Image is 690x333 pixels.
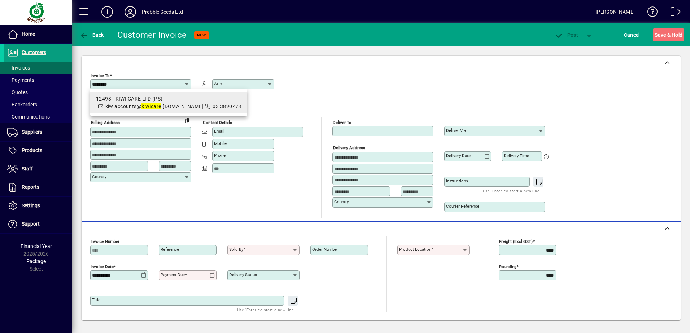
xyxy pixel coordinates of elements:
span: Backorders [7,102,37,107]
mat-label: Email [214,129,224,134]
span: Settings [22,203,40,208]
button: Product [628,319,664,332]
mat-hint: Use 'Enter' to start a new line [483,187,540,195]
mat-label: Order number [312,247,338,252]
mat-label: Instructions [446,178,468,183]
span: kiwiaccounts@ .[DOMAIN_NAME] [105,103,204,109]
a: Invoices [4,62,72,74]
button: Profile [119,5,142,18]
mat-option: 12493 - KIWI CARE LTD (PS) [90,92,247,113]
span: ave & Hold [655,29,682,41]
mat-label: Deliver via [446,128,466,133]
span: Product [632,320,661,331]
mat-label: Deliver To [333,120,351,125]
a: Logout [665,1,681,25]
span: Cancel [624,29,640,41]
a: Knowledge Base [642,1,658,25]
button: Post [551,28,582,41]
span: Quotes [7,89,28,95]
mat-label: Reference [161,247,179,252]
button: Cancel [622,28,642,41]
span: Suppliers [22,129,42,135]
span: Back [80,32,104,38]
span: Products [22,147,42,153]
mat-label: Country [334,199,349,204]
div: Customer Invoice [117,29,187,41]
mat-label: Freight (excl GST) [499,239,533,244]
mat-label: Invoice To [91,73,110,78]
button: Back [78,28,106,41]
mat-label: Mobile [214,141,227,146]
span: Payments [7,77,34,83]
mat-label: Sold by [229,247,243,252]
a: Staff [4,160,72,178]
mat-label: Payment due [161,272,185,277]
a: Backorders [4,98,72,111]
mat-label: Product location [399,247,431,252]
mat-label: Courier Reference [446,204,479,209]
span: Customers [22,49,46,55]
mat-label: Delivery status [229,272,257,277]
button: Add [96,5,119,18]
mat-label: Rounding [499,264,516,269]
mat-label: Title [92,297,100,302]
div: Prebble Seeds Ltd [142,6,183,18]
a: Settings [4,197,72,215]
app-page-header-button: Back [72,28,112,41]
mat-label: Delivery time [504,153,529,158]
a: Home [4,25,72,43]
mat-label: Attn [214,81,222,86]
mat-hint: Use 'Enter' to start a new line [237,306,294,314]
span: S [655,32,658,38]
mat-label: Phone [214,153,226,158]
a: Quotes [4,86,72,98]
span: Home [22,31,35,37]
span: Communications [7,114,50,120]
button: Save & Hold [653,28,684,41]
span: Invoices [7,65,30,71]
mat-label: Invoice number [91,239,119,244]
button: Copy to Delivery address [182,115,193,126]
a: Support [4,215,72,233]
div: [PERSON_NAME] [595,6,635,18]
a: Suppliers [4,123,72,141]
span: Staff [22,166,33,172]
span: ost [555,32,578,38]
span: Reports [22,184,39,190]
mat-label: Country [92,174,106,179]
a: Reports [4,178,72,196]
span: Support [22,221,40,227]
mat-label: Delivery date [446,153,471,158]
a: Products [4,142,72,160]
a: Communications [4,111,72,123]
span: Package [26,258,46,264]
span: Financial Year [21,243,52,249]
mat-label: Invoice date [91,264,114,269]
span: NEW [197,33,206,37]
a: Payments [4,74,72,86]
span: 03 3890778 [213,103,241,109]
div: 12493 - KIWI CARE LTD (PS) [96,95,241,103]
em: kiwicare [141,103,161,109]
span: P [567,32,571,38]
